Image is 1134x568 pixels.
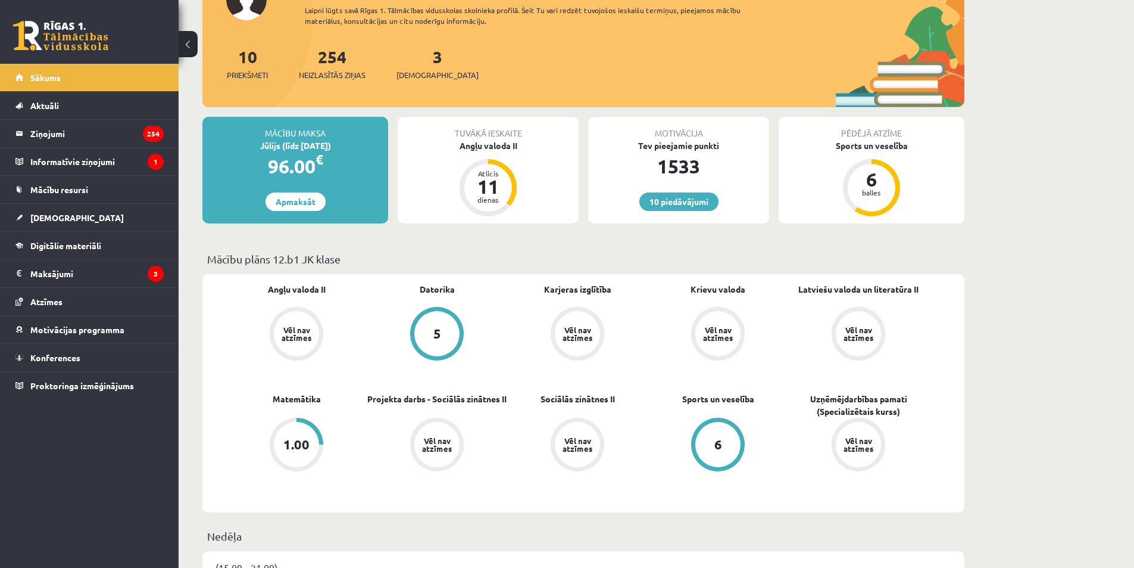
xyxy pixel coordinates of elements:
a: Atzīmes [15,288,164,315]
a: Sociālās zinātnes II [541,393,615,405]
div: 1533 [588,152,769,181]
p: Nedēļa [207,528,960,544]
a: Karjeras izglītība [544,283,611,296]
a: Maksājumi3 [15,260,164,287]
a: Mācību resursi [15,176,164,203]
div: Motivācija [588,117,769,139]
div: Vēl nav atzīmes [701,326,735,342]
a: Uzņēmējdarbības pamati (Specializētais kurss) [788,393,929,418]
legend: Informatīvie ziņojumi [30,148,164,175]
div: Tev pieejamie punkti [588,139,769,152]
a: 5 [367,307,507,363]
a: 6 [648,418,788,474]
a: Datorika [420,283,455,296]
a: Sākums [15,64,164,91]
a: Konferences [15,344,164,371]
p: Mācību plāns 12.b1 JK klase [207,251,960,267]
a: Projekta darbs - Sociālās zinātnes II [367,393,507,405]
div: Jūlijs (līdz [DATE]) [202,139,388,152]
div: Vēl nav atzīmes [561,437,594,452]
div: Vēl nav atzīmes [842,437,875,452]
span: Neizlasītās ziņas [299,69,365,81]
a: Angļu valoda II Atlicis 11 dienas [398,139,579,218]
span: Mācību resursi [30,184,88,195]
div: 96.00 [202,152,388,181]
div: dienas [470,196,506,203]
div: 1.00 [283,438,310,451]
a: 1.00 [226,418,367,474]
span: Motivācijas programma [30,324,124,335]
a: Vēl nav atzīmes [226,307,367,363]
div: balles [854,189,889,196]
a: Aktuāli [15,92,164,119]
div: 5 [433,327,441,340]
a: Matemātika [273,393,321,405]
div: Sports un veselība [779,139,964,152]
a: [DEMOGRAPHIC_DATA] [15,204,164,231]
span: Atzīmes [30,296,63,307]
div: Pēdējā atzīme [779,117,964,139]
a: Vēl nav atzīmes [507,307,648,363]
a: 3[DEMOGRAPHIC_DATA] [396,46,479,81]
a: Apmaksāt [265,193,326,211]
span: Sākums [30,72,61,83]
a: Vēl nav atzīmes [788,307,929,363]
a: Rīgas 1. Tālmācības vidusskola [13,21,108,51]
span: Aktuāli [30,100,59,111]
i: 1 [148,154,164,170]
div: Atlicis [470,170,506,177]
div: Vēl nav atzīmes [561,326,594,342]
div: Vēl nav atzīmes [280,326,313,342]
a: 10 piedāvājumi [639,193,718,211]
a: Vēl nav atzīmes [367,418,507,474]
div: Mācību maksa [202,117,388,139]
div: Tuvākā ieskaite [398,117,579,139]
div: 6 [714,438,722,451]
div: 6 [854,170,889,189]
a: Sports un veselība 6 balles [779,139,964,218]
span: € [315,151,323,168]
a: Motivācijas programma [15,316,164,343]
span: [DEMOGRAPHIC_DATA] [396,69,479,81]
a: Angļu valoda II [268,283,326,296]
a: Vēl nav atzīmes [507,418,648,474]
a: Vēl nav atzīmes [648,307,788,363]
i: 3 [148,266,164,282]
span: Digitālie materiāli [30,240,101,251]
div: Vēl nav atzīmes [842,326,875,342]
a: Latviešu valoda un literatūra II [798,283,919,296]
a: 254Neizlasītās ziņas [299,46,365,81]
a: Informatīvie ziņojumi1 [15,148,164,175]
div: 11 [470,177,506,196]
span: [DEMOGRAPHIC_DATA] [30,212,124,223]
i: 254 [143,126,164,142]
a: Digitālie materiāli [15,232,164,259]
a: Krievu valoda [691,283,745,296]
div: Vēl nav atzīmes [420,437,454,452]
a: Proktoringa izmēģinājums [15,372,164,399]
a: 10Priekšmeti [227,46,268,81]
div: Angļu valoda II [398,139,579,152]
a: Vēl nav atzīmes [788,418,929,474]
legend: Ziņojumi [30,120,164,147]
span: Priekšmeti [227,69,268,81]
span: Proktoringa izmēģinājums [30,380,134,391]
div: Laipni lūgts savā Rīgas 1. Tālmācības vidusskolas skolnieka profilā. Šeit Tu vari redzēt tuvojošo... [305,5,762,26]
a: Sports un veselība [682,393,754,405]
a: Ziņojumi254 [15,120,164,147]
span: Konferences [30,352,80,363]
legend: Maksājumi [30,260,164,287]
